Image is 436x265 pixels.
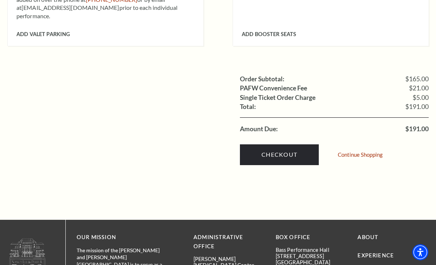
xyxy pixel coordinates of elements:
span: $191.00 [405,126,429,132]
label: Total: [240,104,256,110]
p: BOX OFFICE [276,233,347,242]
label: PAFW Convenience Fee [240,85,307,91]
label: Single Ticket Order Charge [240,94,315,101]
span: $21.00 [409,85,429,91]
span: $5.00 [413,94,429,101]
span: Add Valet Parking [16,31,70,37]
p: Administrative Office [194,233,265,251]
a: Continue Shopping [338,152,383,157]
a: Checkout [240,144,319,165]
a: Experience [357,252,394,258]
div: Accessibility Menu [412,244,428,260]
label: Order Subtotal: [240,76,284,82]
p: [STREET_ADDRESS] [276,253,347,259]
p: OUR MISSION [77,233,168,242]
label: Amount Due: [240,126,278,132]
span: $165.00 [405,76,429,82]
span: $191.00 [405,104,429,110]
a: About [357,234,378,240]
span: Add Booster Seats [242,31,296,37]
p: Bass Performance Hall [276,247,347,253]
